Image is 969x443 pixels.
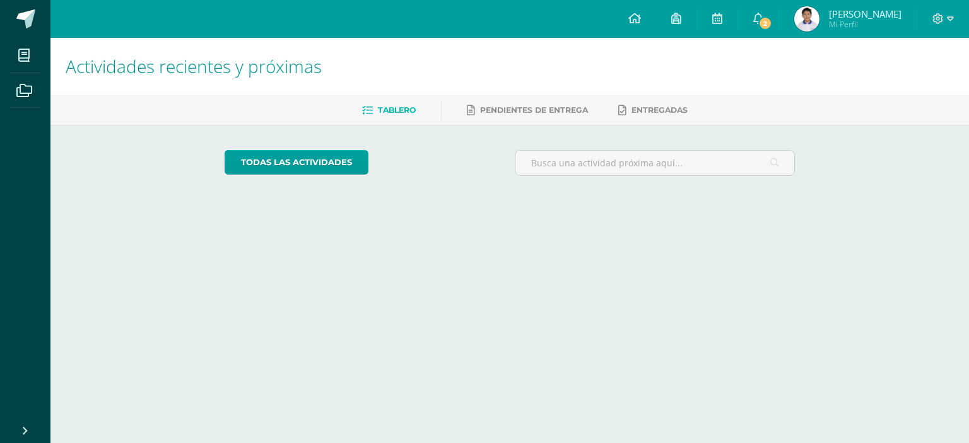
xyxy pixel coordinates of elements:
[362,100,416,120] a: Tablero
[66,54,322,78] span: Actividades recientes y próximas
[480,105,588,115] span: Pendientes de entrega
[378,105,416,115] span: Tablero
[829,8,901,20] span: [PERSON_NAME]
[225,150,368,175] a: todas las Actividades
[794,6,819,32] img: 4e9bd0439262ddc4729a99252a11bfa3.png
[618,100,688,120] a: Entregadas
[631,105,688,115] span: Entregadas
[758,16,772,30] span: 2
[829,19,901,30] span: Mi Perfil
[467,100,588,120] a: Pendientes de entrega
[515,151,795,175] input: Busca una actividad próxima aquí...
